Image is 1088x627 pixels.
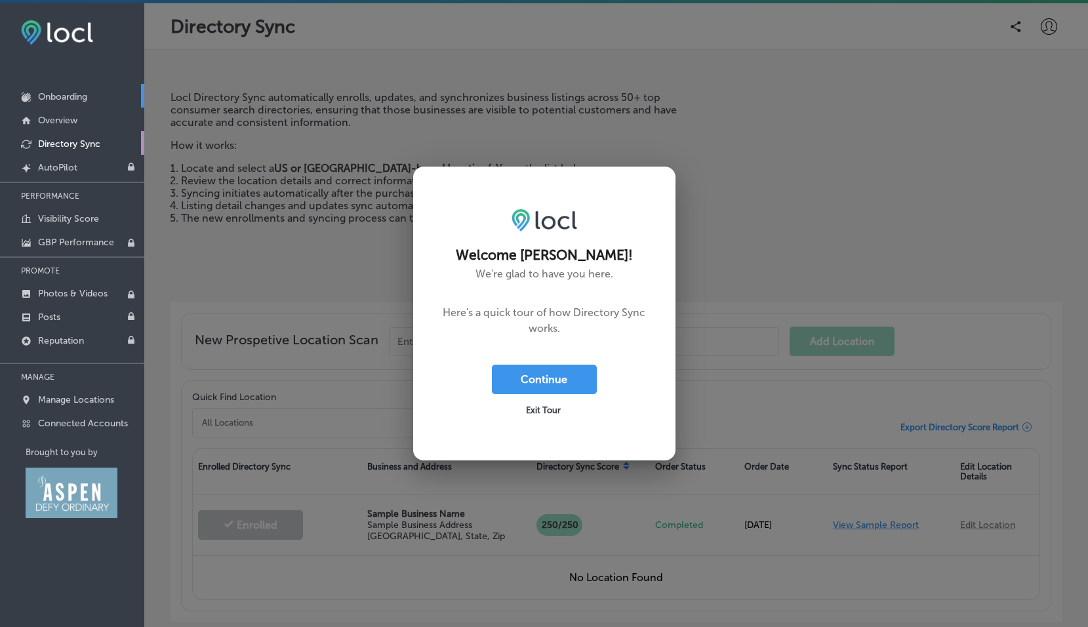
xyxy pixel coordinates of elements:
[38,312,60,323] p: Posts
[526,405,561,415] span: Exit Tour
[38,115,77,126] p: Overview
[21,20,93,45] img: fda3e92497d09a02dc62c9cd864e3231.png
[26,468,117,518] img: Aspen
[38,418,128,429] p: Connected Accounts
[38,138,100,150] p: Directory Sync
[38,394,114,405] p: Manage Locations
[26,447,144,457] p: Brought to you by
[38,213,99,224] p: Visibility Score
[38,91,87,102] p: Onboarding
[38,162,77,173] p: AutoPilot
[492,365,597,394] button: Continue
[38,237,114,248] p: GBP Performance
[38,288,108,299] p: Photos & Videos
[38,335,84,346] p: Reputation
